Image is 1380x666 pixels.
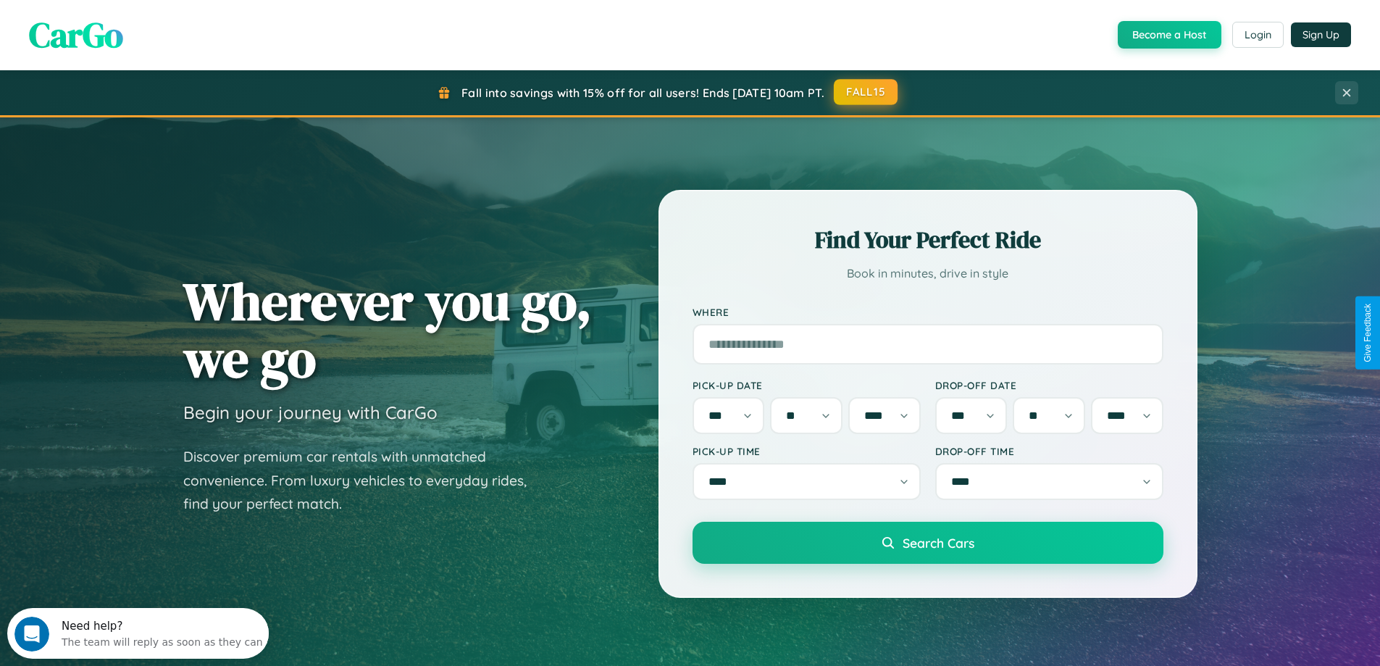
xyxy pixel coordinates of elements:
[693,379,921,391] label: Pick-up Date
[54,24,256,39] div: The team will reply as soon as they can
[54,12,256,24] div: Need help?
[693,224,1163,256] h2: Find Your Perfect Ride
[935,445,1163,457] label: Drop-off Time
[693,306,1163,318] label: Where
[183,445,545,516] p: Discover premium car rentals with unmatched convenience. From luxury vehicles to everyday rides, ...
[183,272,592,387] h1: Wherever you go, we go
[1232,22,1284,48] button: Login
[1291,22,1351,47] button: Sign Up
[693,263,1163,284] p: Book in minutes, drive in style
[693,445,921,457] label: Pick-up Time
[7,608,269,659] iframe: Intercom live chat discovery launcher
[14,617,49,652] iframe: Intercom live chat
[1363,304,1373,362] div: Give Feedback
[834,79,898,105] button: FALL15
[935,379,1163,391] label: Drop-off Date
[903,535,974,551] span: Search Cars
[1118,21,1221,49] button: Become a Host
[6,6,269,46] div: Open Intercom Messenger
[183,401,438,423] h3: Begin your journey with CarGo
[29,11,123,59] span: CarGo
[461,86,824,100] span: Fall into savings with 15% off for all users! Ends [DATE] 10am PT.
[693,522,1163,564] button: Search Cars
